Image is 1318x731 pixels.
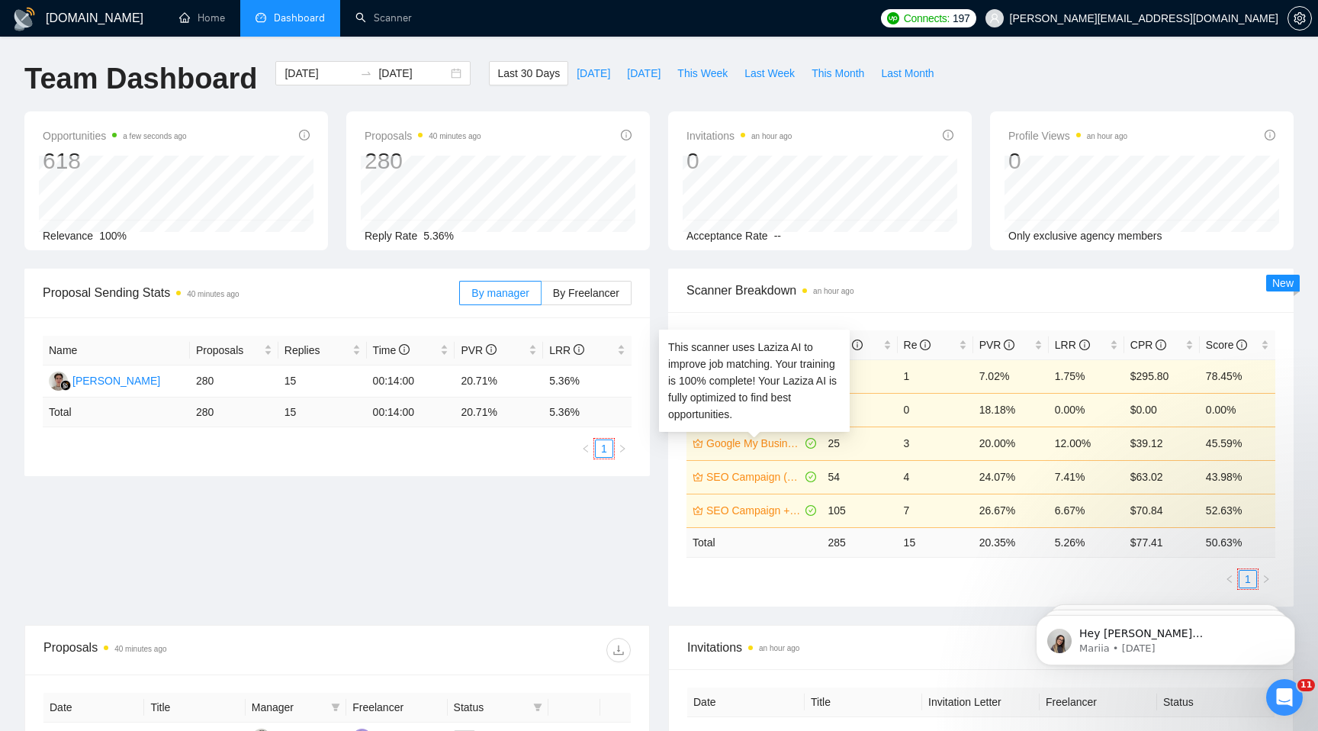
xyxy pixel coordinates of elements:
[43,398,190,427] td: Total
[596,440,612,457] a: 1
[346,693,447,723] th: Freelancer
[595,440,613,458] li: 1
[367,398,455,427] td: 00:14:00
[898,460,973,494] td: 4
[533,703,542,712] span: filter
[1200,494,1275,527] td: 52.63%
[12,7,37,31] img: logo
[1049,527,1124,557] td: 5.26 %
[123,132,186,140] time: a few seconds ago
[1236,340,1247,350] span: info-circle
[898,494,973,527] td: 7
[1257,570,1275,588] button: right
[429,132,481,140] time: 40 minutes ago
[1049,427,1124,460] td: 12.00%
[693,505,703,516] span: crown
[60,380,71,391] img: gigradar-bm.png
[1266,679,1303,716] iframe: Intercom live chat
[1008,147,1127,176] div: 0
[43,693,144,723] th: Date
[813,287,853,295] time: an hour ago
[328,696,343,719] span: filter
[989,13,1000,24] span: user
[1200,359,1275,393] td: 78.45%
[43,283,459,302] span: Proposal Sending Stats
[497,65,560,82] span: Last 30 Days
[805,688,922,717] th: Title
[1265,130,1275,140] span: info-circle
[278,336,367,365] th: Replies
[822,359,898,393] td: 57
[805,438,816,449] span: check-circle
[805,472,816,482] span: check-circle
[190,365,278,398] td: 280
[278,398,367,427] td: 15
[1156,340,1166,350] span: info-circle
[581,444,590,453] span: left
[805,505,816,516] span: check-circle
[1004,340,1014,350] span: info-circle
[1206,339,1247,351] span: Score
[549,344,584,356] span: LRR
[1257,570,1275,588] li: Next Page
[1124,359,1200,393] td: $295.80
[43,638,337,662] div: Proposals
[887,12,899,24] img: upwork-logo.png
[190,336,278,365] th: Proposals
[973,359,1049,393] td: 7.02%
[973,527,1049,557] td: 20.35 %
[693,438,703,449] span: crown
[1200,460,1275,494] td: 43.98%
[331,703,340,712] span: filter
[1013,583,1318,690] iframe: Intercom notifications message
[898,359,973,393] td: 1
[953,10,969,27] span: 197
[686,281,1275,300] span: Scanner Breakdown
[1049,460,1124,494] td: 7.41%
[1225,575,1234,584] span: left
[687,688,805,717] th: Date
[461,344,497,356] span: PVR
[1288,12,1311,24] span: setting
[973,494,1049,527] td: 26.67%
[822,393,898,427] td: 44
[190,398,278,427] td: 280
[621,130,632,140] span: info-circle
[49,372,68,391] img: RG
[1124,494,1200,527] td: $70.84
[574,344,584,355] span: info-circle
[898,527,973,557] td: 15
[365,127,481,145] span: Proposals
[922,688,1040,717] th: Invitation Letter
[619,61,669,85] button: [DATE]
[455,365,543,398] td: 20.71%
[686,527,822,557] td: Total
[759,644,799,652] time: an hour ago
[1049,393,1124,427] td: 0.00%
[904,339,931,351] span: Re
[744,65,795,82] span: Last Week
[668,339,841,423] div: This scanner uses Laziza AI to improve job matching. Your training is 100% complete! Your Laziza ...
[360,67,372,79] span: swap-right
[803,61,873,85] button: This Month
[943,130,953,140] span: info-circle
[1220,570,1239,588] li: Previous Page
[179,11,225,24] a: homeHome
[365,147,481,176] div: 280
[686,127,792,145] span: Invitations
[736,61,803,85] button: Last Week
[1157,688,1275,717] th: Status
[543,398,632,427] td: 5.36 %
[49,374,160,386] a: RG[PERSON_NAME]
[677,65,728,82] span: This Week
[284,342,349,359] span: Replies
[43,336,190,365] th: Name
[72,372,160,389] div: [PERSON_NAME]
[553,287,619,299] span: By Freelancer
[973,427,1049,460] td: 20.00%
[898,393,973,427] td: 0
[299,130,310,140] span: info-circle
[774,230,781,242] span: --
